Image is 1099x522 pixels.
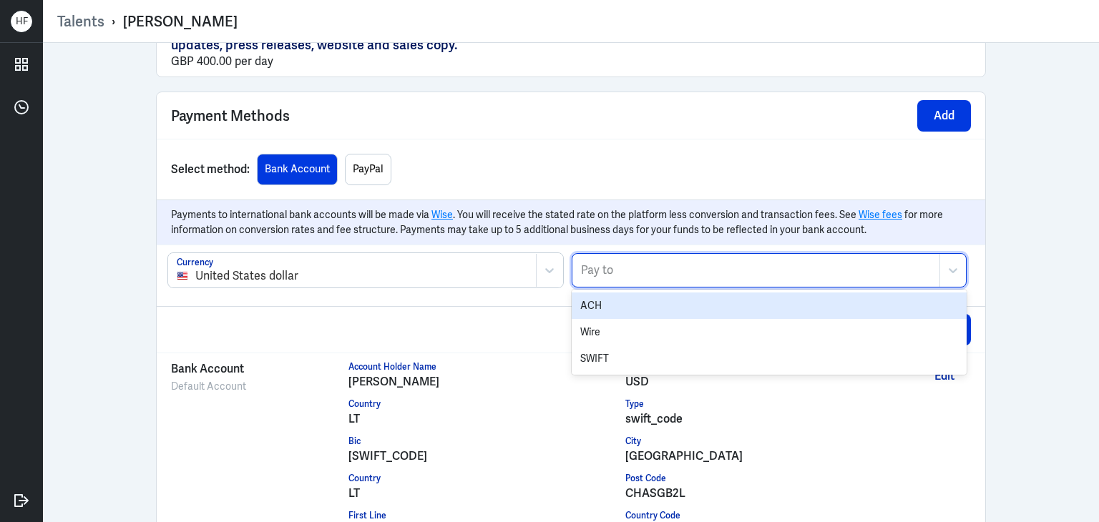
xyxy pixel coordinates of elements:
[348,472,626,485] div: Country
[348,485,626,502] div: LT
[171,360,291,378] p: Bank Account
[431,208,453,221] a: Wise
[257,154,338,185] button: Bank Account
[348,360,626,373] div: Account Holder Name
[625,435,903,448] div: City
[572,345,967,372] div: SWIFT
[348,373,626,390] div: [PERSON_NAME]
[625,472,903,485] div: Post Code
[348,398,626,410] div: Country
[348,509,626,522] div: First Line
[345,154,391,185] button: PayPal
[348,448,626,465] div: [SWIFT_CODE]
[625,448,903,465] div: [GEOGRAPHIC_DATA]
[917,100,971,132] button: Add
[104,12,123,31] p: ›
[625,373,903,390] div: USD
[171,161,250,178] p: Select method:
[625,509,903,522] div: Country Code
[572,292,967,319] div: ACH
[625,398,903,410] div: Type
[572,319,967,345] div: Wire
[57,12,104,31] a: Talents
[625,410,903,428] div: swift_code
[11,11,32,32] div: H F
[171,54,537,69] div: GBP 400.00 per day
[625,485,903,502] div: CHASGB2L
[171,105,290,127] span: Payment Methods
[859,208,902,221] a: Wise fees
[917,360,971,392] button: Edit
[348,435,626,448] div: Bic
[123,12,238,31] div: [PERSON_NAME]
[171,380,246,393] span: Default Account
[348,410,626,428] div: LT
[157,200,985,245] div: Payments to international bank accounts will be made via . You will receive the stated rate on th...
